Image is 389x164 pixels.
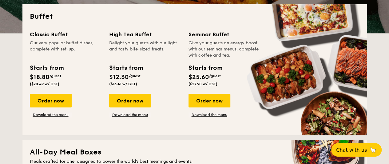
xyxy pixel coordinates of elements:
span: ($20.49 w/ GST) [30,82,59,86]
h2: Buffet [30,12,359,22]
div: High Tea Buffet [109,30,181,39]
span: /guest [209,74,221,78]
span: $18.80 [30,74,50,81]
div: Our very popular buffet dishes, complete with set-up. [30,40,102,58]
a: Download the menu [30,112,72,117]
span: ($27.90 w/ GST) [189,82,217,86]
div: Seminar Buffet [189,30,260,39]
div: Order now [189,94,230,107]
div: Order now [30,94,72,107]
div: Starts from [30,63,63,73]
div: Give your guests an energy boost with our seminar menus, complete with coffee and tea. [189,40,260,58]
a: Download the menu [109,112,151,117]
span: $25.60 [189,74,209,81]
span: 🦙 [369,146,377,154]
span: /guest [129,74,141,78]
h2: All-Day Meal Boxes [30,147,359,157]
span: Chat with us [336,147,367,153]
div: Delight your guests with our light and tasty bite-sized treats. [109,40,181,58]
span: /guest [50,74,61,78]
div: Starts from [109,63,143,73]
div: Order now [109,94,151,107]
div: Starts from [189,63,222,73]
div: Classic Buffet [30,30,102,39]
span: ($13.41 w/ GST) [109,82,137,86]
a: Download the menu [189,112,230,117]
span: $12.30 [109,74,129,81]
button: Chat with us🦙 [331,143,382,157]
